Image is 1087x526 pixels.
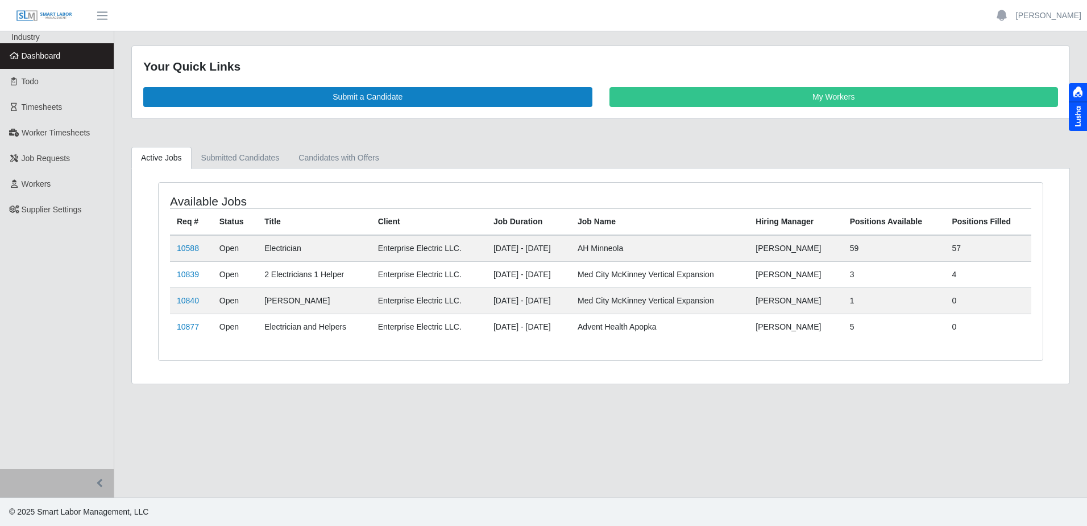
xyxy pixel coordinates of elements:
span: Supplier Settings [22,205,82,214]
th: Title [258,208,371,235]
span: Job Requests [22,154,70,163]
a: Submitted Candidates [192,147,289,169]
td: 2 Electricians 1 Helper [258,261,371,287]
td: Enterprise Electric LLC. [371,261,487,287]
td: Enterprise Electric LLC. [371,314,487,340]
td: Electrician and Helpers [258,314,371,340]
td: Med City McKinney Vertical Expansion [571,261,749,287]
td: [PERSON_NAME] [749,287,843,314]
th: Job Duration [487,208,571,235]
th: Positions Available [843,208,945,235]
a: 10588 [177,244,199,253]
a: 10877 [177,322,199,331]
span: © 2025 Smart Labor Management, LLC [9,507,148,516]
h4: Available Jobs [170,194,519,208]
td: [PERSON_NAME] [749,314,843,340]
td: Electrician [258,235,371,262]
th: Hiring Manager [749,208,843,235]
a: Active Jobs [131,147,192,169]
a: Submit a Candidate [143,87,592,107]
td: 3 [843,261,945,287]
td: Open [213,235,258,262]
td: 59 [843,235,945,262]
a: Candidates with Offers [289,147,388,169]
td: AH Minneola [571,235,749,262]
a: [PERSON_NAME] [1016,10,1081,22]
td: [DATE] - [DATE] [487,235,571,262]
td: Med City McKinney Vertical Expansion [571,287,749,314]
span: Dashboard [22,51,61,60]
td: Open [213,314,258,340]
span: Worker Timesheets [22,128,90,137]
td: Advent Health Apopka [571,314,749,340]
td: [DATE] - [DATE] [487,314,571,340]
td: [PERSON_NAME] [258,287,371,314]
td: 57 [945,235,1031,262]
td: Enterprise Electric LLC. [371,287,487,314]
span: Workers [22,179,51,188]
th: Job Name [571,208,749,235]
th: Client [371,208,487,235]
td: 1 [843,287,945,314]
img: SLM Logo [16,10,73,22]
div: Your Quick Links [143,57,1058,76]
th: Status [213,208,258,235]
td: [PERSON_NAME] [749,261,843,287]
a: 10840 [177,296,199,305]
a: My Workers [609,87,1059,107]
td: 0 [945,314,1031,340]
td: [DATE] - [DATE] [487,261,571,287]
a: 10839 [177,270,199,279]
th: Req # [170,208,213,235]
td: [PERSON_NAME] [749,235,843,262]
span: Todo [22,77,39,86]
span: Industry [11,32,40,42]
td: 4 [945,261,1031,287]
td: 5 [843,314,945,340]
span: Timesheets [22,102,63,112]
td: [DATE] - [DATE] [487,287,571,314]
td: 0 [945,287,1031,314]
td: Open [213,261,258,287]
td: Open [213,287,258,314]
th: Positions Filled [945,208,1031,235]
td: Enterprise Electric LLC. [371,235,487,262]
